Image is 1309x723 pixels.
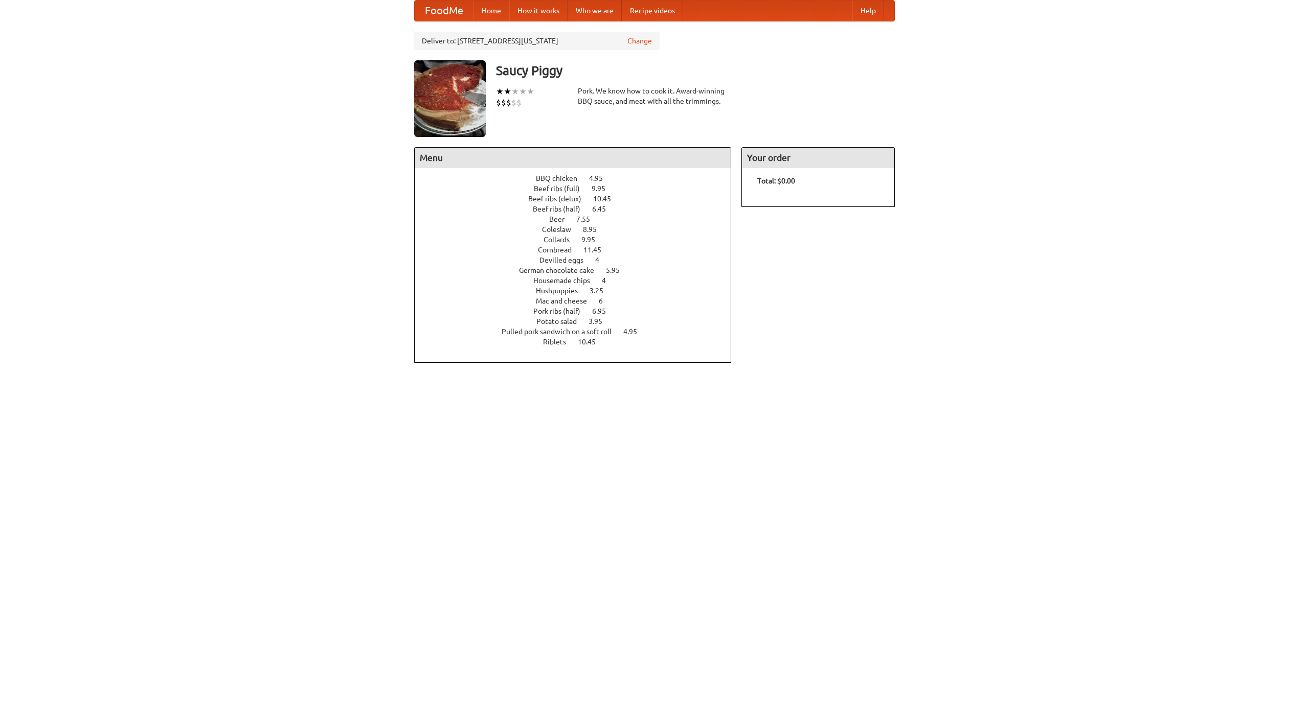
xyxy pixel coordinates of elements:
li: $ [516,97,522,108]
span: 11.45 [583,246,612,254]
a: Pulled pork sandwich on a soft roll 4.95 [502,328,656,336]
span: Hushpuppies [536,287,588,295]
img: angular.jpg [414,60,486,137]
a: Pork ribs (half) 6.95 [533,307,625,315]
a: Recipe videos [622,1,683,21]
a: Beer 7.55 [549,215,609,223]
span: 10.45 [578,338,606,346]
h3: Saucy Piggy [496,60,895,81]
a: Help [852,1,884,21]
span: Beef ribs (delux) [528,195,592,203]
span: 9.95 [581,236,605,244]
a: Potato salad 3.95 [536,317,621,325]
a: Change [627,36,652,46]
a: Beef ribs (full) 9.95 [534,184,624,193]
span: 3.25 [590,287,614,295]
span: 10.45 [593,195,621,203]
li: ★ [511,86,519,97]
a: Beef ribs (half) 6.45 [533,205,625,213]
span: 5.95 [606,266,630,274]
span: Riblets [543,338,576,346]
a: BBQ chicken 4.95 [536,174,622,182]
span: German chocolate cake [519,266,604,274]
span: Beer [549,215,575,223]
a: Hushpuppies 3.25 [536,287,622,295]
span: Housemade chips [533,276,600,285]
span: Beef ribs (half) [533,205,591,213]
li: $ [506,97,511,108]
a: German chocolate cake 5.95 [519,266,639,274]
a: Collards 9.95 [544,236,614,244]
span: 6.45 [592,205,616,213]
span: 4 [602,276,616,285]
span: 4 [595,256,610,264]
a: Who we are [568,1,622,21]
a: FoodMe [415,1,473,21]
span: Potato salad [536,317,587,325]
span: 7.55 [576,215,600,223]
a: Home [473,1,509,21]
span: Pulled pork sandwich on a soft roll [502,328,622,336]
div: Deliver to: [STREET_ADDRESS][US_STATE] [414,32,660,50]
a: Cornbread 11.45 [538,246,620,254]
span: Cornbread [538,246,582,254]
span: Coleslaw [542,225,581,234]
h4: Menu [415,148,731,168]
span: 8.95 [583,225,607,234]
li: $ [511,97,516,108]
span: 6 [599,297,613,305]
a: Devilled eggs 4 [539,256,618,264]
span: 4.95 [589,174,613,182]
li: $ [501,97,506,108]
a: Riblets 10.45 [543,338,615,346]
b: Total: $0.00 [757,177,795,185]
a: Coleslaw 8.95 [542,225,616,234]
span: 4.95 [623,328,647,336]
span: 6.95 [592,307,616,315]
a: Mac and cheese 6 [536,297,622,305]
span: 3.95 [589,317,613,325]
li: ★ [504,86,511,97]
span: Mac and cheese [536,297,597,305]
a: Beef ribs (delux) 10.45 [528,195,630,203]
li: $ [496,97,501,108]
h4: Your order [742,148,894,168]
li: ★ [496,86,504,97]
span: Beef ribs (full) [534,184,590,193]
li: ★ [519,86,527,97]
span: 9.95 [592,184,616,193]
span: BBQ chicken [536,174,588,182]
span: Collards [544,236,580,244]
a: Housemade chips 4 [533,276,625,285]
a: How it works [509,1,568,21]
div: Pork. We know how to cook it. Award-winning BBQ sauce, and meat with all the trimmings. [578,86,731,106]
span: Pork ribs (half) [533,307,591,315]
li: ★ [527,86,534,97]
span: Devilled eggs [539,256,594,264]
